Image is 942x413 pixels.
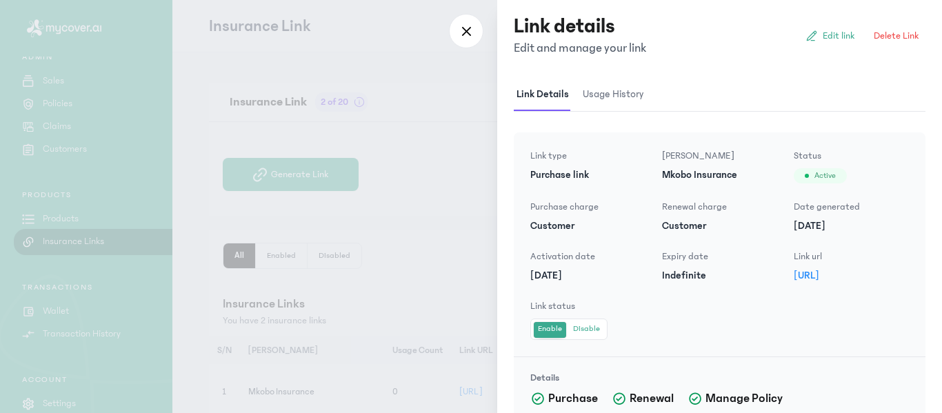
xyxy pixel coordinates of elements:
[705,389,783,408] span: Manage Policy
[514,14,646,39] h3: Link details
[794,250,909,263] p: Link url
[794,149,909,163] p: Status
[662,250,777,263] p: Expiry date
[534,322,566,336] button: Enable
[530,299,645,313] p: Link status
[569,322,604,336] button: Disable
[530,250,645,263] p: Activation date
[530,371,909,385] h5: Details
[514,79,580,111] button: Link details
[530,219,645,233] p: Customer
[530,168,645,182] p: Purchase link
[794,219,909,233] p: [DATE]
[580,79,646,111] span: Usage history
[530,200,645,214] p: Purchase charge
[794,200,909,214] p: Date generated
[798,25,861,47] a: Edit link
[514,39,646,58] p: Edit and manage your link
[662,269,777,283] p: Indefinite
[867,25,925,47] button: Delete Link
[530,149,645,163] p: Link type
[874,29,919,43] span: Delete Link
[530,269,645,283] p: [DATE]
[662,149,777,163] p: [PERSON_NAME]
[580,79,654,111] button: Usage history
[630,389,674,408] span: Renewal
[548,389,598,408] span: Purchase
[794,270,819,281] a: [URL]
[662,219,777,233] p: Customer
[662,200,777,214] p: Renewal charge
[814,170,836,181] span: Active
[823,29,854,43] span: Edit link
[514,79,572,111] span: Link details
[662,168,777,182] p: Mkobo Insurance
